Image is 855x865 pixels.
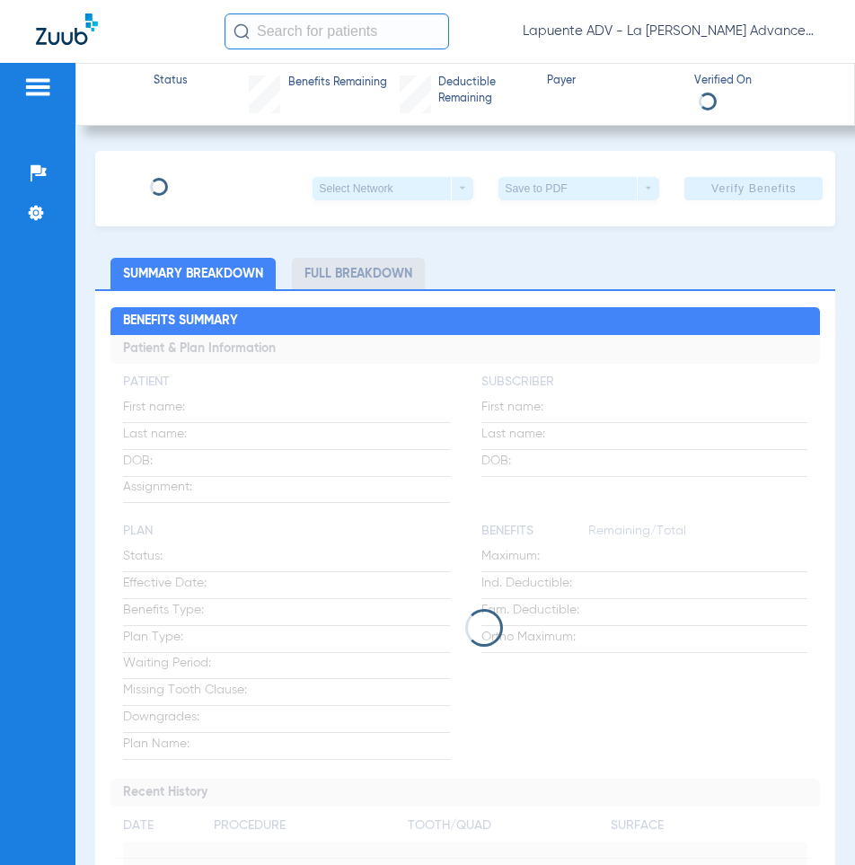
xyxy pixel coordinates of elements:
[288,75,387,92] span: Benefits Remaining
[36,13,98,45] img: Zuub Logo
[23,76,52,98] img: hamburger-icon
[523,22,819,40] span: Lapuente ADV - La [PERSON_NAME] Advanced Dentistry
[154,74,188,90] span: Status
[110,307,820,336] h2: Benefits Summary
[547,74,679,90] span: Payer
[225,13,449,49] input: Search for patients
[694,74,826,90] span: Verified On
[110,258,276,289] li: Summary Breakdown
[234,23,250,40] img: Search Icon
[438,75,531,107] span: Deductible Remaining
[292,258,425,289] li: Full Breakdown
